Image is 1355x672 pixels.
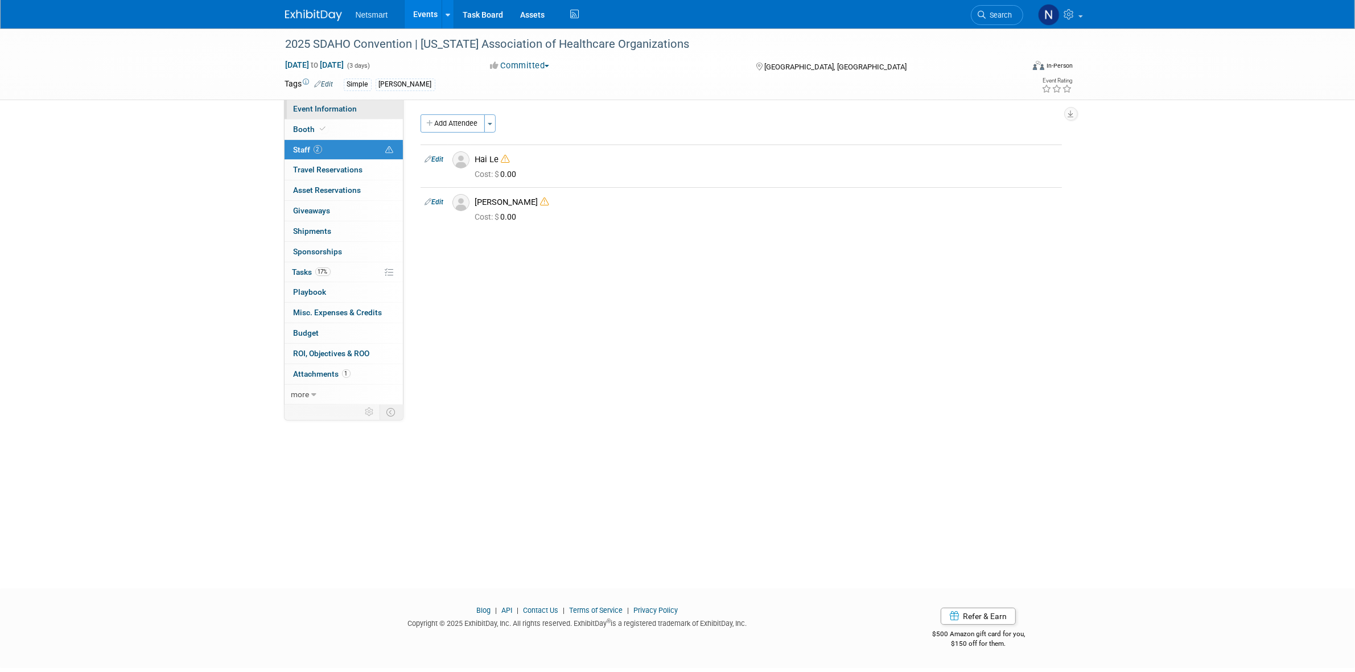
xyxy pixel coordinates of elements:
[425,155,444,163] a: Edit
[294,185,361,195] span: Asset Reservations
[294,349,370,358] span: ROI, Objectives & ROO
[285,364,403,384] a: Attachments1
[486,60,554,72] button: Committed
[294,328,319,337] span: Budget
[1041,78,1072,84] div: Event Rating
[285,221,403,241] a: Shipments
[315,80,333,88] a: Edit
[1038,4,1060,26] img: Nina Finn
[291,390,310,399] span: more
[285,344,403,364] a: ROI, Objectives & ROO
[560,606,567,615] span: |
[425,198,444,206] a: Edit
[285,385,403,405] a: more
[344,79,372,90] div: Simple
[956,59,1073,76] div: Event Format
[285,10,342,21] img: ExhibitDay
[376,79,435,90] div: [PERSON_NAME]
[294,165,363,174] span: Travel Reservations
[294,206,331,215] span: Giveaways
[294,287,327,296] span: Playbook
[285,282,403,302] a: Playbook
[452,151,469,168] img: Associate-Profile-5.png
[285,616,870,629] div: Copyright © 2025 ExhibitDay, Inc. All rights reserved. ExhibitDay is a registered trademark of Ex...
[523,606,558,615] a: Contact Us
[320,126,326,132] i: Booth reservation complete
[285,262,403,282] a: Tasks17%
[294,226,332,236] span: Shipments
[294,247,343,256] span: Sponsorships
[294,308,382,317] span: Misc. Expenses & Credits
[285,140,403,160] a: Staff2
[386,145,394,155] span: Potential Scheduling Conflict -- at least one attendee is tagged in another overlapping event.
[971,5,1023,25] a: Search
[421,114,485,133] button: Add Attendee
[501,155,510,163] i: Double-book Warning!
[294,145,322,154] span: Staff
[475,154,1057,165] div: Hai Le
[310,60,320,69] span: to
[633,606,678,615] a: Privacy Policy
[293,267,331,277] span: Tasks
[475,197,1057,208] div: [PERSON_NAME]
[282,34,1006,55] div: 2025 SDAHO Convention | [US_STATE] Association of Healthcare Organizations
[475,212,501,221] span: Cost: $
[285,99,403,119] a: Event Information
[285,160,403,180] a: Travel Reservations
[285,201,403,221] a: Giveaways
[492,606,500,615] span: |
[887,622,1070,648] div: $500 Amazon gift card for you,
[285,180,403,200] a: Asset Reservations
[514,606,521,615] span: |
[501,606,512,615] a: API
[541,197,549,206] i: Double-book Warning!
[764,63,907,71] span: [GEOGRAPHIC_DATA], [GEOGRAPHIC_DATA]
[285,78,333,91] td: Tags
[1033,61,1044,70] img: Format-Inperson.png
[475,170,521,179] span: 0.00
[285,60,345,70] span: [DATE] [DATE]
[476,606,491,615] a: Blog
[475,212,521,221] span: 0.00
[314,145,322,154] span: 2
[452,194,469,211] img: Associate-Profile-5.png
[624,606,632,615] span: |
[285,119,403,139] a: Booth
[347,62,370,69] span: (3 days)
[294,104,357,113] span: Event Information
[380,405,403,419] td: Toggle Event Tabs
[285,242,403,262] a: Sponsorships
[607,618,611,624] sup: ®
[569,606,623,615] a: Terms of Service
[887,639,1070,649] div: $150 off for them.
[1046,61,1073,70] div: In-Person
[986,11,1012,19] span: Search
[315,267,331,276] span: 17%
[294,125,328,134] span: Booth
[285,303,403,323] a: Misc. Expenses & Credits
[475,170,501,179] span: Cost: $
[294,369,351,378] span: Attachments
[285,323,403,343] a: Budget
[356,10,388,19] span: Netsmart
[941,608,1016,625] a: Refer & Earn
[342,369,351,378] span: 1
[360,405,380,419] td: Personalize Event Tab Strip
